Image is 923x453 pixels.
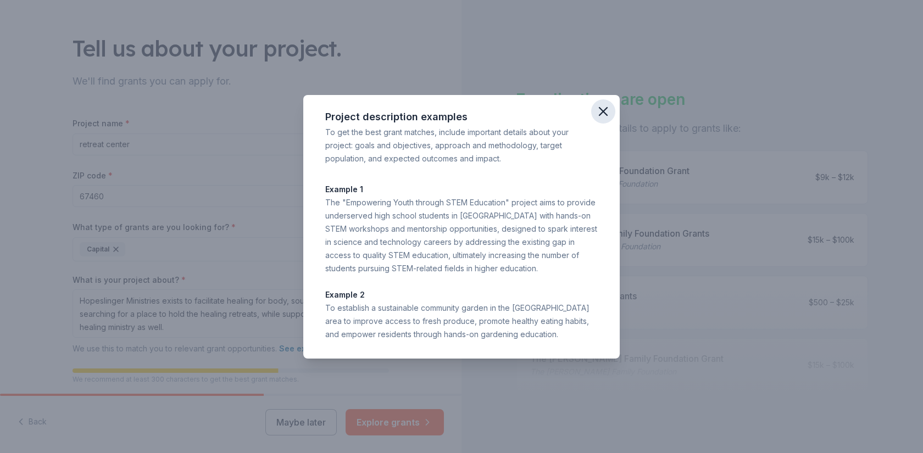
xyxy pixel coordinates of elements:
div: Project description examples [325,108,598,126]
div: To establish a sustainable community garden in the [GEOGRAPHIC_DATA] area to improve access to fr... [325,301,598,341]
div: To get the best grant matches, include important details about your project: goals and objectives... [325,126,598,165]
p: Example 1 [325,183,598,196]
div: The "Empowering Youth through STEM Education" project aims to provide underserved high school stu... [325,196,598,275]
p: Example 2 [325,288,598,301]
